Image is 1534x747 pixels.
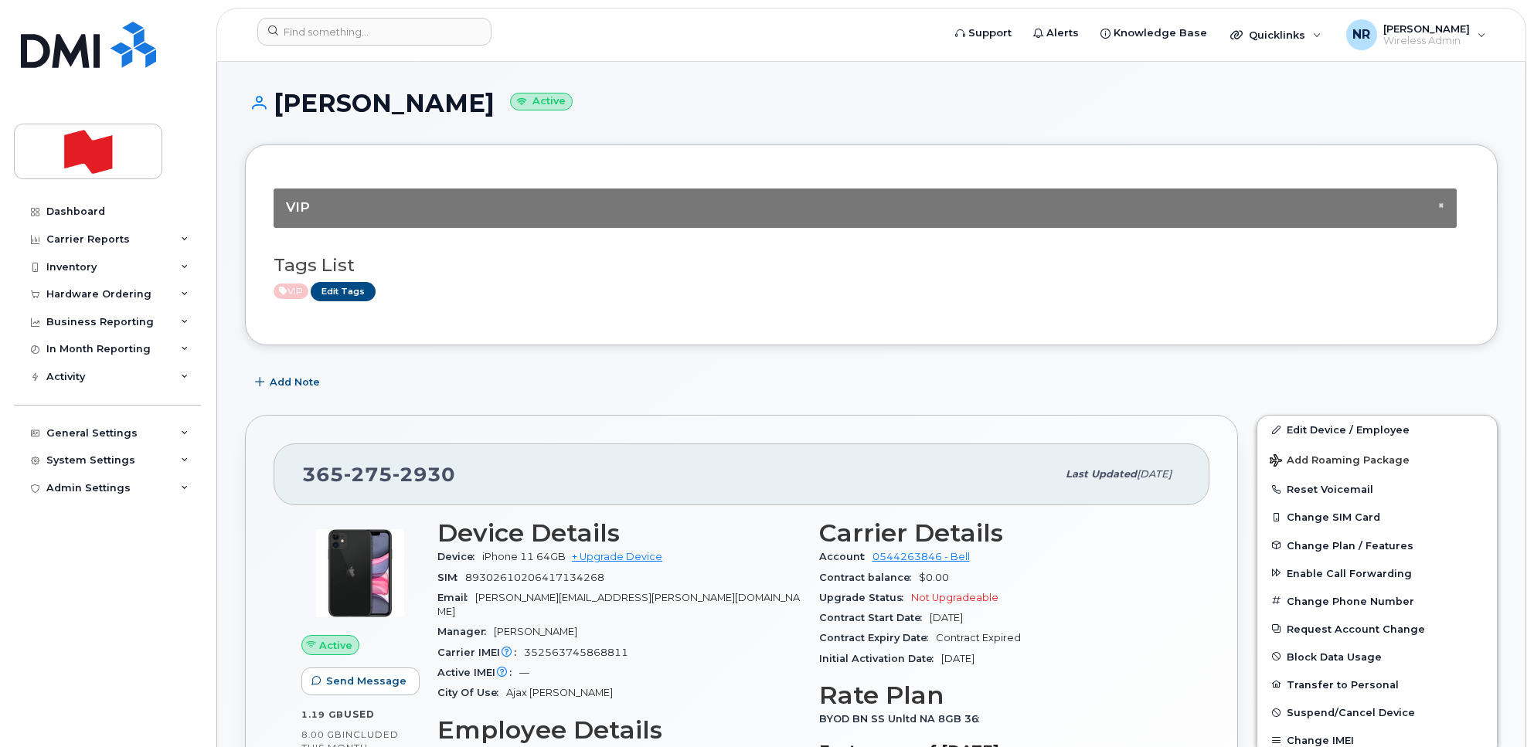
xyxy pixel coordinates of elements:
button: Close [1438,201,1444,211]
span: [DATE] [1137,468,1172,480]
a: + Upgrade Device [572,551,662,562]
span: Contract Expiry Date [819,632,936,643]
button: Add Note [245,368,333,396]
span: used [344,708,375,720]
span: BYOD BN SS Unltd NA 8GB 36 [819,713,987,725]
button: Suspend/Cancel Device [1257,698,1497,726]
a: Edit Tags [311,282,376,301]
span: SIM [437,572,465,583]
button: Send Message [301,667,420,695]
span: 89302610206417134268 [465,572,604,583]
button: Reset Voicemail [1257,475,1497,503]
span: Add Roaming Package [1270,454,1410,469]
span: iPhone 11 64GB [482,551,566,562]
span: Last updated [1066,468,1137,480]
span: $0.00 [919,572,949,583]
button: Enable Call Forwarding [1257,559,1497,587]
span: × [1438,199,1444,211]
button: Change Plan / Features [1257,531,1497,559]
h3: Carrier Details [819,519,1182,547]
a: Edit Device / Employee [1257,416,1497,443]
span: City Of Use [437,687,506,698]
span: 352563745868811 [524,647,628,658]
span: 365 [302,463,455,486]
span: Contract Expired [936,632,1021,643]
h3: Employee Details [437,716,801,744]
span: Contract balance [819,572,919,583]
span: 1.19 GB [301,709,344,720]
button: Block Data Usage [1257,643,1497,671]
span: Active [274,284,308,299]
span: 275 [344,463,393,486]
span: Send Message [326,674,406,688]
span: VIP [286,199,310,215]
h3: Tags List [274,256,1469,275]
span: [DATE] [941,653,974,664]
span: Manager [437,626,494,637]
span: [PERSON_NAME][EMAIL_ADDRESS][PERSON_NAME][DOMAIN_NAME] [437,592,800,617]
h3: Device Details [437,519,801,547]
span: Change Plan / Features [1287,539,1413,551]
span: Email [437,592,475,603]
span: 2930 [393,463,455,486]
span: Upgrade Status [819,592,911,603]
span: Enable Call Forwarding [1287,567,1412,579]
span: Ajax [PERSON_NAME] [506,687,613,698]
span: [DATE] [930,612,963,623]
button: Change SIM Card [1257,503,1497,531]
span: Active [319,638,352,653]
span: [PERSON_NAME] [494,626,577,637]
span: Not Upgradeable [911,592,998,603]
span: Suspend/Cancel Device [1287,707,1415,718]
h1: [PERSON_NAME] [245,90,1498,117]
span: Initial Activation Date [819,653,941,664]
button: Request Account Change [1257,615,1497,643]
img: iPhone_11.jpg [314,527,406,620]
span: Active IMEI [437,667,519,678]
span: — [519,667,529,678]
small: Active [510,93,573,110]
span: Contract Start Date [819,612,930,623]
span: 8.00 GB [301,729,342,740]
span: Carrier IMEI [437,647,524,658]
button: Change Phone Number [1257,587,1497,615]
h3: Rate Plan [819,681,1182,709]
button: Transfer to Personal [1257,671,1497,698]
span: Account [819,551,872,562]
a: 0544263846 - Bell [872,551,970,562]
span: Add Note [270,375,320,389]
button: Add Roaming Package [1257,443,1497,475]
span: Device [437,551,482,562]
